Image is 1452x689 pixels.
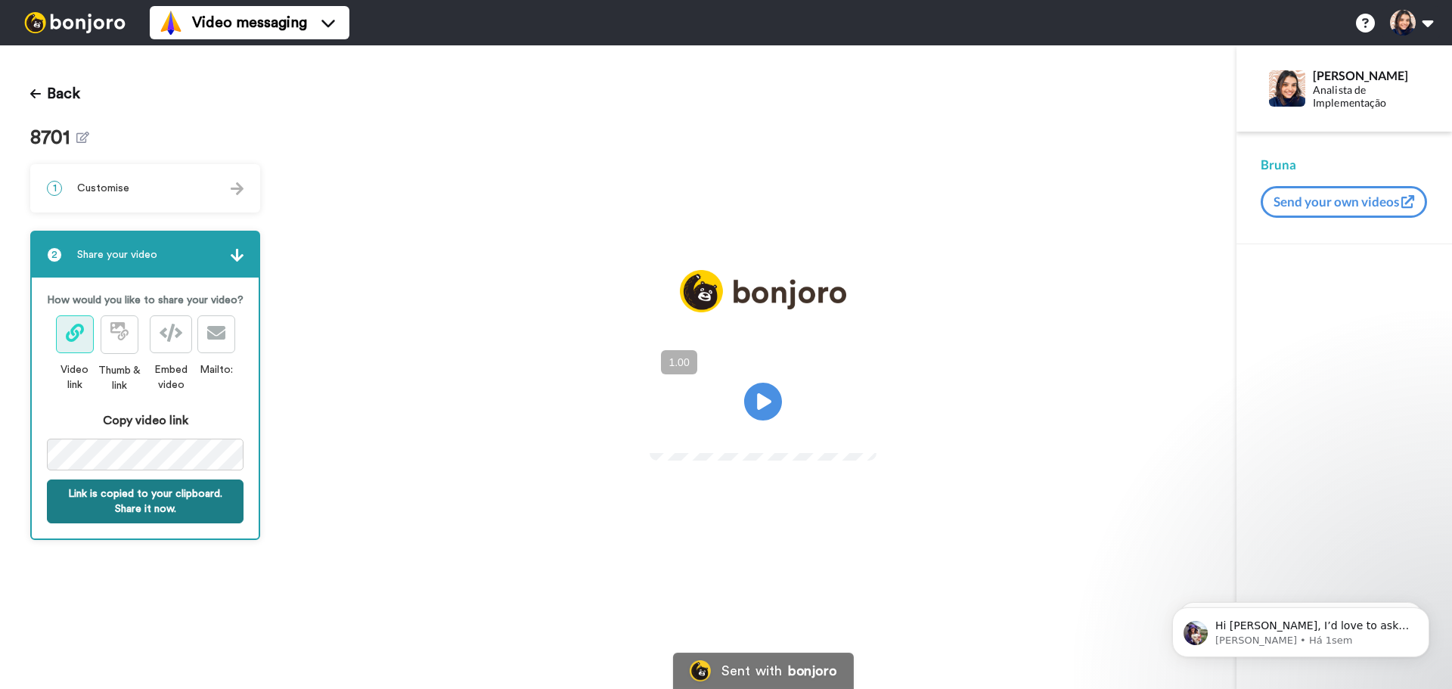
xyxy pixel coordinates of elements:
[1313,84,1427,110] div: Analista de Implementação
[47,247,62,262] span: 2
[192,12,307,33] span: Video messaging
[47,293,244,308] p: How would you like to share your video?
[848,425,863,440] img: Full screen
[1261,186,1427,218] button: Send your own videos
[1261,156,1428,174] div: Bruna
[55,362,95,393] div: Video link
[30,164,260,213] div: 1Customise
[721,664,782,678] div: Sent with
[159,11,183,35] img: vm-color.svg
[77,181,129,196] span: Customise
[144,362,197,393] div: Embed video
[690,660,711,681] img: Bonjoro Logo
[1313,68,1427,82] div: [PERSON_NAME]
[231,249,244,262] img: arrow.svg
[47,181,62,196] span: 1
[94,363,144,393] div: Thumb & link
[197,362,235,377] div: Mailto:
[1149,576,1452,681] iframe: Intercom notifications mensagem
[30,76,80,112] button: Back
[30,127,76,149] span: 8701
[47,480,244,523] button: Link is copied to your clipboard. Share it now.
[1269,70,1305,107] img: Profile Image
[680,270,846,313] img: logo_full.png
[231,182,244,195] img: arrow.svg
[18,12,132,33] img: bj-logo-header-white.svg
[47,411,244,430] div: Copy video link
[77,247,157,262] span: Share your video
[788,664,836,678] div: bonjoro
[673,653,853,689] a: Bonjoro LogoSent withbonjoro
